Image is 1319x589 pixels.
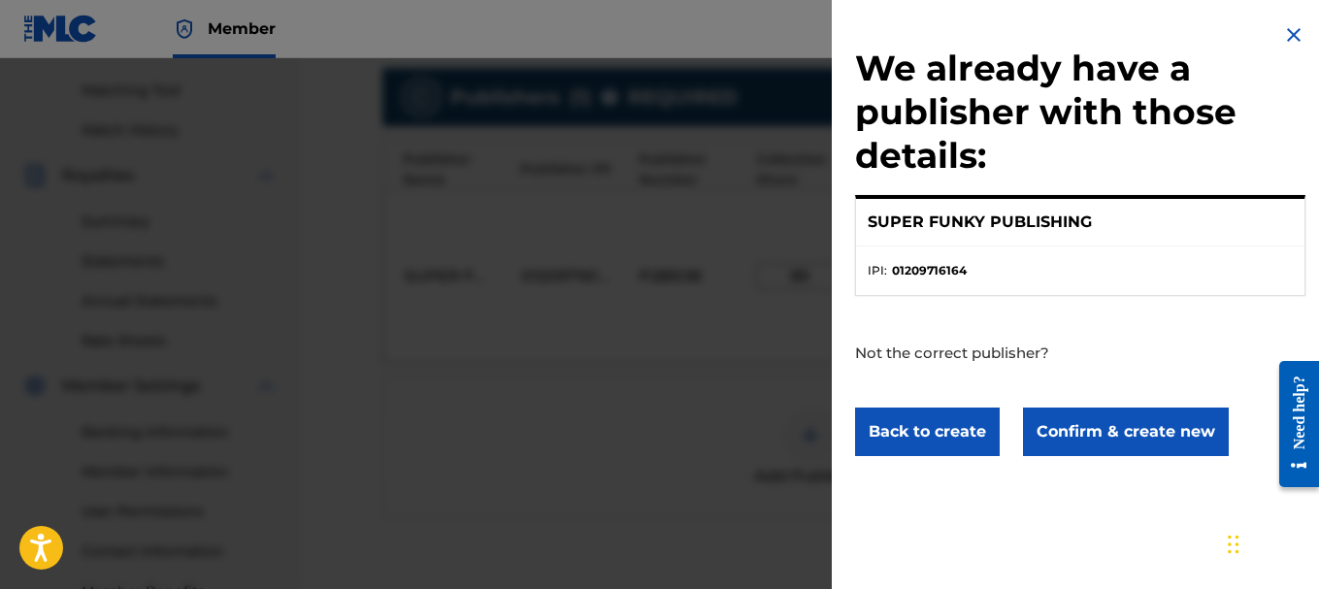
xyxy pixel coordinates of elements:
[1265,345,1319,502] iframe: Resource Center
[868,211,1092,234] p: SUPER FUNKY PUBLISHING
[868,262,887,279] span: IPI :
[855,408,1000,456] button: Back to create
[1222,496,1319,589] iframe: Chat Widget
[1023,408,1229,456] button: Confirm & create new
[892,262,967,279] strong: 01209716164
[855,296,1195,388] p: Not the correct publisher?
[1228,515,1239,573] div: Drag
[208,17,276,40] span: Member
[23,15,98,43] img: MLC Logo
[173,17,196,41] img: Top Rightsholder
[855,47,1305,183] h2: We already have a publisher with those details:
